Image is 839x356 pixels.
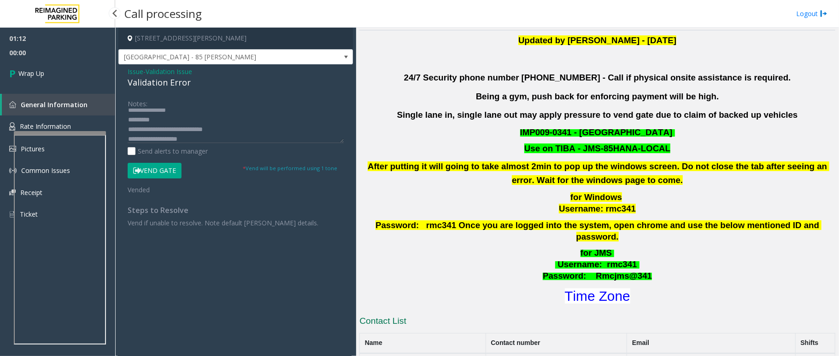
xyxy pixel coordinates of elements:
img: 'icon' [9,167,17,174]
span: IMP009-0341 - [GEOGRAPHIC_DATA] [520,127,673,137]
h3: Call processing [120,2,206,25]
font: Use on TIBA - JMS-85HANA-LOCAL [524,144,670,153]
h3: Contact List [359,315,835,330]
span: : rmc341 [599,259,637,269]
span: Issue [128,67,143,76]
a: General Information [2,94,115,115]
img: 'icon' [9,189,16,195]
label: Notes: [128,96,147,109]
th: Shifts [796,333,835,353]
img: 'icon' [9,122,15,131]
span: [GEOGRAPHIC_DATA] - 85 [PERSON_NAME] [119,50,306,64]
span: for JMS [581,248,612,258]
span: Password: Rmcjms@341 [543,271,652,281]
span: for Windows [570,192,622,202]
h4: [STREET_ADDRESS][PERSON_NAME] [118,28,353,49]
a: Logout [796,9,827,18]
span: Username [558,259,599,269]
span: - [143,67,192,76]
label: Send alerts to manager [128,146,208,156]
b: 24/7 Security phone number [PHONE_NUMBER] - Call if physical onsite assistance is required. [404,73,791,82]
b: After putting it will going to take almost 2min to pop up the windows screen. Do not close the ta... [368,161,829,185]
img: 'icon' [9,146,16,152]
span: Vended [128,185,150,194]
span: Rate Information [20,122,71,131]
button: Vend Gate [128,163,182,178]
th: Email [627,333,796,353]
div: Validation Error [128,76,344,89]
span: Wrap Up [18,69,44,78]
img: 'icon' [9,210,15,218]
span: Username: rmc341 [559,204,636,213]
a: Time Zone [565,288,630,304]
img: logout [820,9,827,18]
b: Being a gym, push back for enforcing payment will be high. [476,92,719,101]
span: Password: rmc341 Once you are logged into the system, open chrome and use the below mentioned ID ... [375,220,821,241]
span: Validation Issue [146,67,192,76]
img: 'icon' [9,101,16,108]
b: Updated by [PERSON_NAME] - [DATE] [518,35,676,45]
th: Contact number [486,333,627,353]
span: General Information [21,100,88,109]
th: Name [360,333,486,353]
b: Single lane in, single lane out may apply pressure to vend gate due to claim of backed up vehicles [397,110,798,120]
h4: Steps to Resolve [128,206,344,215]
p: Vend if unable to resolve. Note default [PERSON_NAME] details. [128,218,344,228]
small: Vend will be performed using 1 tone [243,165,337,172]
